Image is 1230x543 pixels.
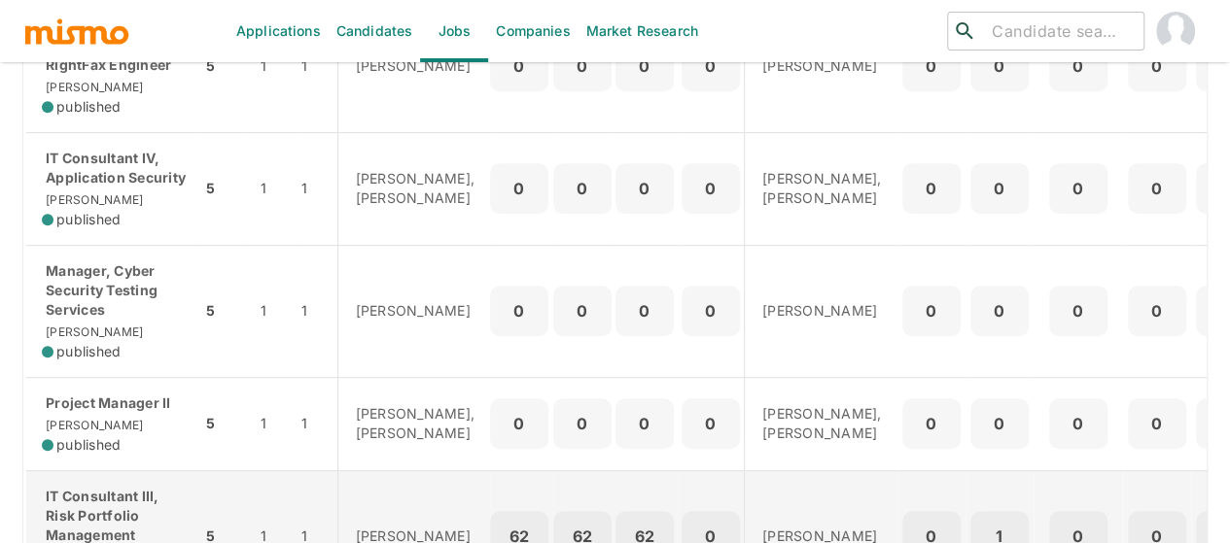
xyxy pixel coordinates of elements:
p: 0 [910,52,953,80]
p: [PERSON_NAME], [PERSON_NAME] [762,404,882,443]
img: Maia Reyes [1156,12,1195,51]
td: 1 [297,1,337,133]
img: logo [23,17,130,46]
p: [PERSON_NAME] [356,301,475,321]
p: 0 [910,410,953,437]
p: 0 [1136,52,1178,80]
td: 1 [297,132,337,245]
td: 1 [245,245,297,377]
span: published [56,97,121,117]
p: 0 [561,52,604,80]
td: 1 [245,132,297,245]
p: [PERSON_NAME], [PERSON_NAME] [356,404,475,443]
span: published [56,210,121,229]
td: 1 [245,1,297,133]
td: 5 [201,377,245,470]
p: 0 [1057,410,1100,437]
p: 0 [1136,410,1178,437]
p: 0 [623,175,666,202]
p: 0 [561,297,604,324]
span: [PERSON_NAME] [42,192,143,207]
p: 0 [623,410,666,437]
p: 0 [978,410,1021,437]
p: [PERSON_NAME] [762,56,882,76]
p: 0 [910,297,953,324]
td: 1 [297,377,337,470]
p: 0 [910,175,953,202]
p: 0 [1057,297,1100,324]
span: [PERSON_NAME] [42,80,143,94]
span: published [56,435,121,455]
p: 0 [1057,52,1100,80]
p: 0 [498,52,541,80]
input: Candidate search [984,17,1136,45]
p: 0 [498,175,541,202]
p: [PERSON_NAME], [PERSON_NAME] [356,169,475,208]
p: 0 [978,297,1021,324]
p: 0 [1136,175,1178,202]
p: 0 [978,175,1021,202]
p: 0 [623,52,666,80]
p: Manager, Cyber Security Testing Services [42,261,186,320]
p: 0 [689,297,732,324]
p: 0 [978,52,1021,80]
p: [PERSON_NAME] [356,56,475,76]
p: 0 [1136,297,1178,324]
p: 0 [1057,175,1100,202]
td: 5 [201,245,245,377]
td: 5 [201,132,245,245]
p: 0 [623,297,666,324]
td: 5 [201,1,245,133]
p: 0 [561,410,604,437]
p: [PERSON_NAME], [PERSON_NAME] [762,169,882,208]
p: 0 [498,410,541,437]
span: [PERSON_NAME] [42,418,143,432]
td: 1 [297,245,337,377]
p: 0 [689,410,732,437]
p: IT Consultant IV, Application Security [42,149,186,187]
p: [PERSON_NAME] [762,301,882,321]
span: published [56,342,121,361]
p: 0 [498,297,541,324]
p: 0 [689,175,732,202]
p: 0 [689,52,732,80]
p: 0 [561,175,604,202]
td: 1 [245,377,297,470]
p: Project Manager II [42,393,186,413]
span: [PERSON_NAME] [42,324,143,339]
